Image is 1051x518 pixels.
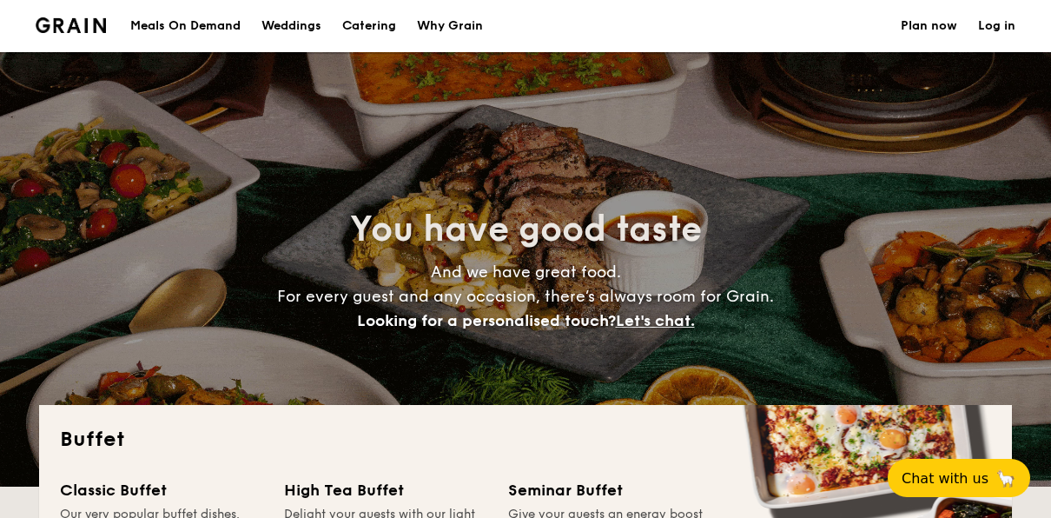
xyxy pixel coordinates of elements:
[284,478,487,502] div: High Tea Buffet
[60,426,991,454] h2: Buffet
[36,17,106,33] a: Logotype
[995,468,1016,488] span: 🦙
[902,470,988,487] span: Chat with us
[888,459,1030,497] button: Chat with us🦙
[60,478,263,502] div: Classic Buffet
[508,478,711,502] div: Seminar Buffet
[616,311,695,330] span: Let's chat.
[36,17,106,33] img: Grain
